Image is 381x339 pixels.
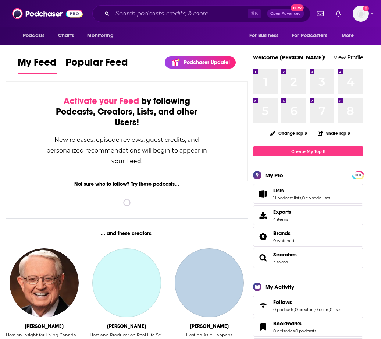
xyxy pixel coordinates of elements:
span: ⌘ K [248,9,261,18]
div: Chris Howden [190,323,229,329]
button: open menu [287,29,338,43]
a: Bookmarks [256,322,270,332]
span: Popular Feed [65,56,128,73]
a: Chris Howden [175,248,243,317]
span: Logged in as Isla [353,6,369,22]
img: Chuck Swindoll [10,248,78,317]
span: 4 items [273,217,291,222]
a: Welcome [PERSON_NAME]! [253,54,326,61]
button: Show profile menu [353,6,369,22]
a: Charts [53,29,78,43]
a: Searches [273,251,297,258]
a: Searches [256,253,270,263]
a: 0 podcasts [273,307,294,312]
a: 0 creators [295,307,314,312]
span: Exports [256,210,270,220]
span: , [329,307,330,312]
span: Podcasts [23,31,44,41]
div: New releases, episode reviews, guest credits, and personalized recommendations will begin to appe... [43,134,210,167]
a: Follows [273,299,341,305]
a: Follows [256,300,270,311]
span: New [291,4,304,11]
span: Lists [273,187,284,194]
div: Not sure who to follow? Try these podcasts... [6,181,248,187]
a: Willy Roberts [92,248,161,317]
button: Open AdvancedNew [267,9,304,18]
span: , [294,307,295,312]
p: Podchaser Update! [184,59,230,66]
span: Brands [253,227,363,247]
a: 0 users [315,307,329,312]
span: Exports [273,209,291,215]
button: Share Top 8 [317,126,350,140]
span: PRO [353,172,362,178]
div: by following Podcasts, Creators, Lists, and other Users! [43,96,210,128]
a: 0 podcasts [295,328,316,333]
img: User Profile [353,6,369,22]
span: Follows [273,299,292,305]
a: Brands [273,230,294,237]
div: My Activity [265,283,294,290]
a: Show notifications dropdown [314,7,327,20]
span: Activate your Feed [64,95,139,106]
div: Chuck Swindoll [25,323,64,329]
a: 0 episode lists [302,195,330,200]
button: Change Top 8 [266,129,311,138]
span: Searches [253,248,363,268]
button: open menu [82,29,123,43]
a: Brands [256,231,270,242]
span: My Feed [18,56,57,73]
div: Search podcasts, credits, & more... [92,5,310,22]
div: Host on As It Happens [186,332,232,338]
a: My Feed [18,56,57,74]
div: Willy Roberts [107,323,146,329]
button: open menu [337,29,363,43]
a: Exports [253,205,363,225]
div: ... and these creators. [6,230,248,237]
span: Follows [253,296,363,315]
span: Charts [58,31,74,41]
span: Monitoring [87,31,113,41]
a: Show notifications dropdown [332,7,344,20]
a: Bookmarks [273,320,316,327]
a: 3 saved [273,259,288,265]
span: More [342,31,354,41]
span: For Business [249,31,278,41]
button: open menu [244,29,288,43]
a: View Profile [334,54,363,61]
a: PRO [353,172,362,178]
a: Lists [256,189,270,199]
span: Bookmarks [273,320,302,327]
button: open menu [18,29,54,43]
a: Lists [273,187,330,194]
img: Podchaser - Follow, Share and Rate Podcasts [12,7,83,21]
span: Lists [253,184,363,204]
span: Open Advanced [270,12,301,15]
span: , [301,195,302,200]
a: Create My Top 8 [253,146,363,156]
div: My Pro [265,172,283,179]
a: 0 episodes [273,328,295,333]
a: 0 lists [330,307,341,312]
a: 0 watched [273,238,294,243]
svg: Add a profile image [363,6,369,11]
span: For Podcasters [292,31,327,41]
a: 11 podcast lists [273,195,301,200]
span: Bookmarks [253,317,363,337]
a: Popular Feed [65,56,128,74]
span: Brands [273,230,291,237]
input: Search podcasts, credits, & more... [113,8,248,20]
